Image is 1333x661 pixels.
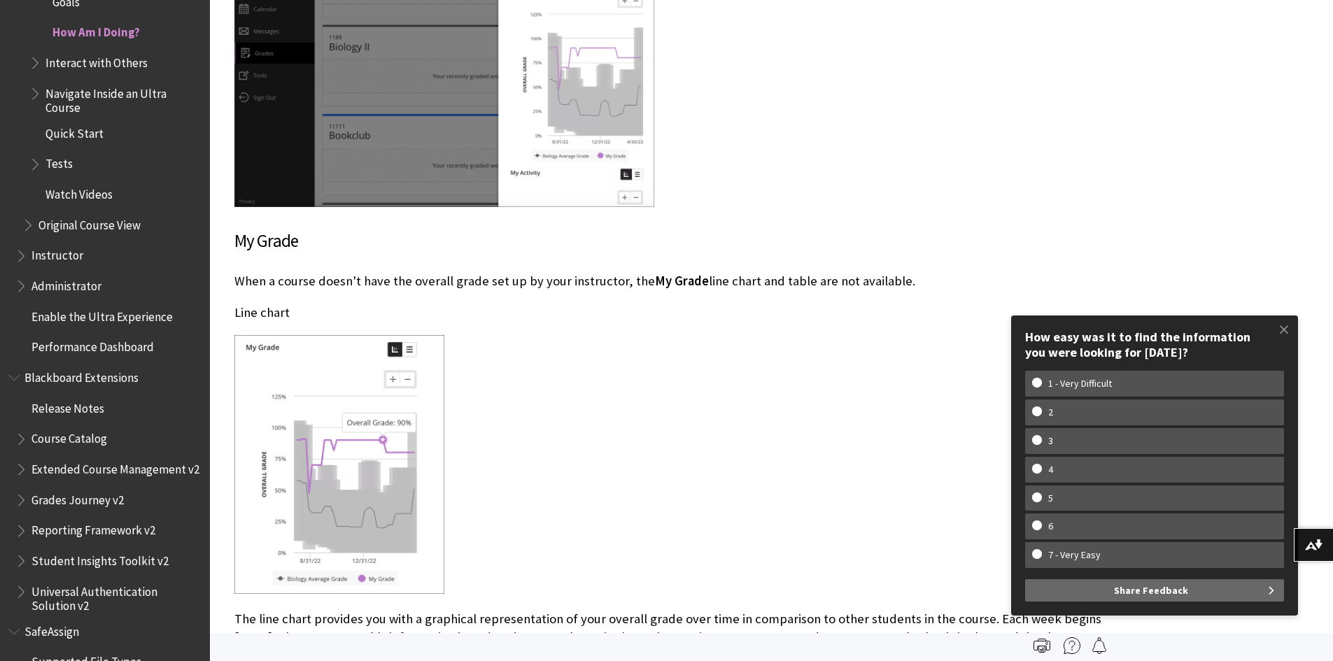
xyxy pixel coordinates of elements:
span: SafeAssign [24,620,79,639]
span: Quick Start [45,122,104,141]
w-span: 1 - Very Difficult [1032,378,1128,390]
span: Interact with Others [45,51,148,70]
img: Print [1034,637,1050,654]
span: Student Insights Toolkit v2 [31,549,169,568]
img: More help [1064,637,1080,654]
w-span: 2 [1032,406,1069,418]
span: Extended Course Management v2 [31,457,199,476]
span: Original Course View [38,213,141,232]
span: Watch Videos [45,183,113,201]
w-span: 5 [1032,492,1069,504]
h3: My Grade [234,228,1102,255]
span: Enable the Ultra Experience [31,305,173,324]
span: Blackboard Extensions [24,366,139,385]
span: Reporting Framework v2 [31,519,155,538]
span: Share Feedback [1114,579,1188,602]
span: Performance Dashboard [31,336,154,355]
span: Tests [45,152,73,171]
nav: Book outline for Blackboard Extensions [8,366,202,613]
img: Follow this page [1091,637,1108,654]
span: Universal Authentication Solution v2 [31,580,200,613]
button: Share Feedback [1025,579,1284,602]
span: Instructor [31,244,83,263]
span: Navigate Inside an Ultra Course [45,82,200,115]
span: Administrator [31,274,101,293]
p: When a course doesn't have the overall grade set up by your instructor, the line chart and table ... [234,272,1102,290]
w-span: 3 [1032,435,1069,447]
img: Image of the scatter plot accessed through My Grade. The student's grade appears in purple and th... [234,335,444,594]
span: Release Notes [31,397,104,415]
span: My Grade [655,273,709,289]
w-span: 6 [1032,520,1069,532]
span: Grades Journey v2 [31,488,124,507]
span: How Am I Doing? [52,21,140,40]
div: How easy was it to find the information you were looking for [DATE]? [1025,329,1284,360]
w-span: 4 [1032,464,1069,476]
span: Course Catalog [31,427,107,446]
p: Line chart [234,304,1102,322]
w-span: 7 - Very Easy [1032,549,1117,561]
